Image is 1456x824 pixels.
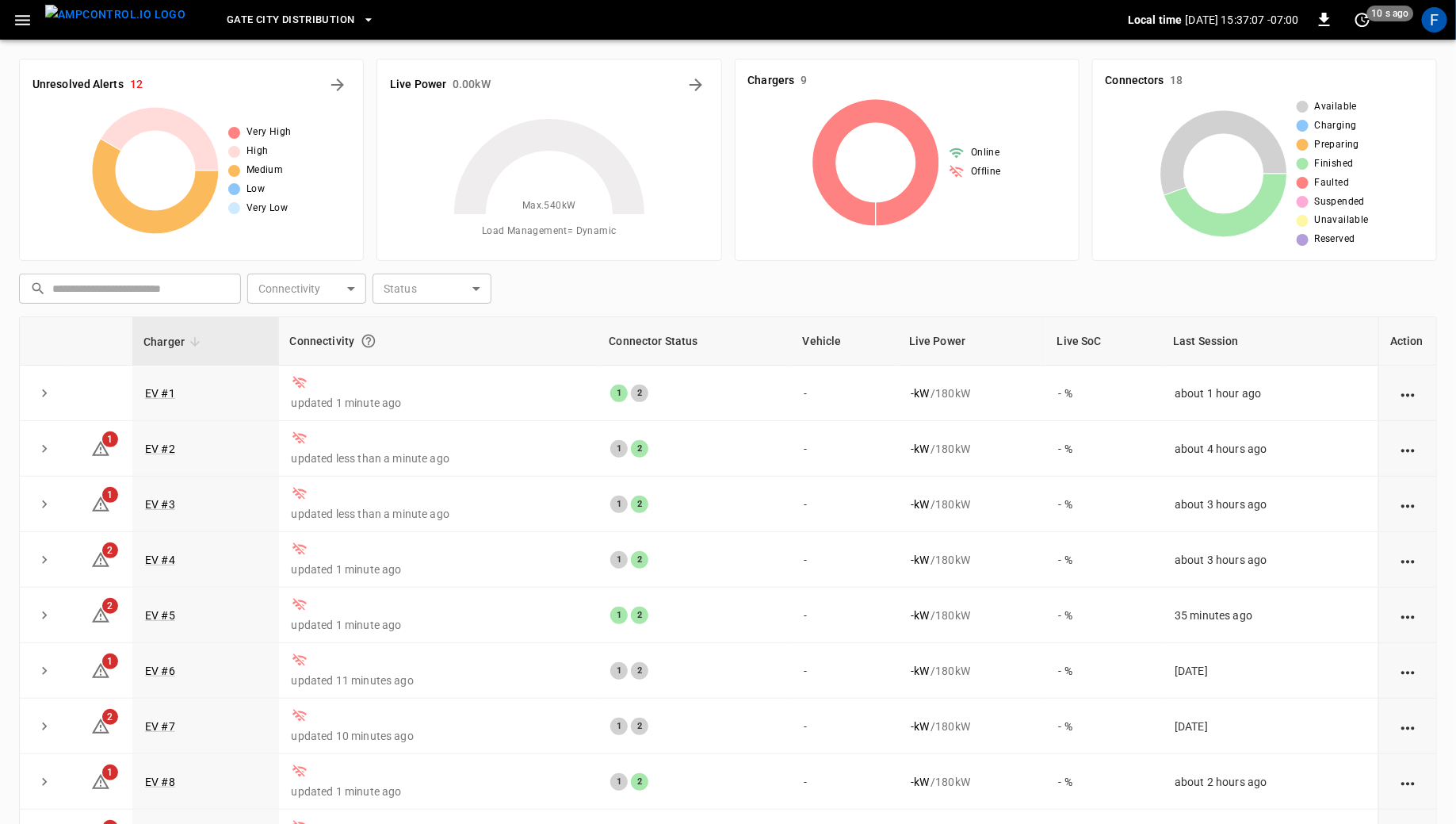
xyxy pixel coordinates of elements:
[91,775,110,788] a: 1
[145,443,175,455] a: EV #2
[911,719,1034,734] div: / 180 kW
[911,496,1034,512] div: / 180 kW
[1162,699,1378,754] td: [DATE]
[246,125,292,140] span: Very High
[971,145,999,161] span: Online
[91,664,110,676] a: 1
[911,607,929,623] p: - kW
[631,718,648,735] div: 2
[102,431,118,447] span: 1
[911,607,1034,623] div: / 180 kW
[1162,588,1378,643] td: 35 minutes ago
[292,561,586,577] p: updated 1 minute ago
[801,72,807,90] h6: 9
[91,553,110,565] a: 2
[102,487,118,503] span: 1
[1315,99,1358,115] span: Available
[102,598,118,614] span: 2
[32,548,56,572] button: expand row
[631,440,648,458] div: 2
[1171,72,1183,90] h6: 18
[971,164,1001,180] span: Offline
[1162,532,1378,588] td: about 3 hours ago
[145,387,175,400] a: EV #1
[911,385,1034,401] div: / 180 kW
[32,659,56,683] button: expand row
[1046,317,1163,366] th: Live SoC
[792,366,898,421] td: -
[610,385,628,402] div: 1
[1315,156,1354,172] span: Finished
[1398,496,1418,512] div: action cell options
[898,317,1046,366] th: Live Power
[1162,754,1378,810] td: about 2 hours ago
[102,709,118,725] span: 2
[292,728,586,744] p: updated 10 minutes ago
[292,450,586,466] p: updated less than a minute ago
[1315,137,1360,153] span: Preparing
[631,496,648,513] div: 2
[610,773,628,791] div: 1
[610,496,628,513] div: 1
[792,421,898,477] td: -
[748,72,795,90] h6: Chargers
[792,588,898,643] td: -
[792,754,898,810] td: -
[911,385,929,401] p: - kW
[390,76,446,94] h6: Live Power
[91,608,110,621] a: 2
[1162,317,1378,366] th: Last Session
[130,76,143,94] h6: 12
[32,715,56,738] button: expand row
[246,163,283,178] span: Medium
[227,11,354,29] span: Gate City Distribution
[354,327,383,355] button: Connection between the charger and our software.
[1106,72,1164,90] h6: Connectors
[911,552,1034,568] div: / 180 kW
[610,440,628,458] div: 1
[911,496,929,512] p: - kW
[292,506,586,522] p: updated less than a minute ago
[1398,663,1418,679] div: action cell options
[631,773,648,791] div: 2
[102,653,118,669] span: 1
[1378,317,1436,366] th: Action
[1315,194,1366,210] span: Suspended
[1046,477,1163,532] td: - %
[292,673,586,688] p: updated 11 minutes ago
[145,609,175,622] a: EV #5
[453,76,491,94] h6: 0.00 kW
[911,663,1034,679] div: / 180 kW
[1315,213,1369,228] span: Unavailable
[911,774,1034,790] div: / 180 kW
[598,317,791,366] th: Connector Status
[610,662,628,680] div: 1
[292,784,586,799] p: updated 1 minute ago
[631,607,648,624] div: 2
[911,774,929,790] p: - kW
[1046,532,1163,588] td: - %
[1128,12,1183,28] p: Local time
[1315,175,1350,191] span: Faulted
[911,552,929,568] p: - kW
[325,72,350,98] button: All Alerts
[792,699,898,754] td: -
[91,441,110,454] a: 1
[1046,754,1163,810] td: - %
[1162,643,1378,699] td: [DATE]
[45,5,185,25] img: ampcontrol.io logo
[792,532,898,588] td: -
[1186,12,1299,28] p: [DATE] 15:37:07 -07:00
[1046,366,1163,421] td: - %
[91,719,110,732] a: 2
[1046,588,1163,643] td: - %
[32,492,56,516] button: expand row
[102,765,118,780] span: 1
[290,327,587,355] div: Connectivity
[792,643,898,699] td: -
[220,5,381,36] button: Gate City Distribution
[292,395,586,411] p: updated 1 minute ago
[911,441,1034,457] div: / 180 kW
[610,551,628,569] div: 1
[246,201,288,217] span: Very Low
